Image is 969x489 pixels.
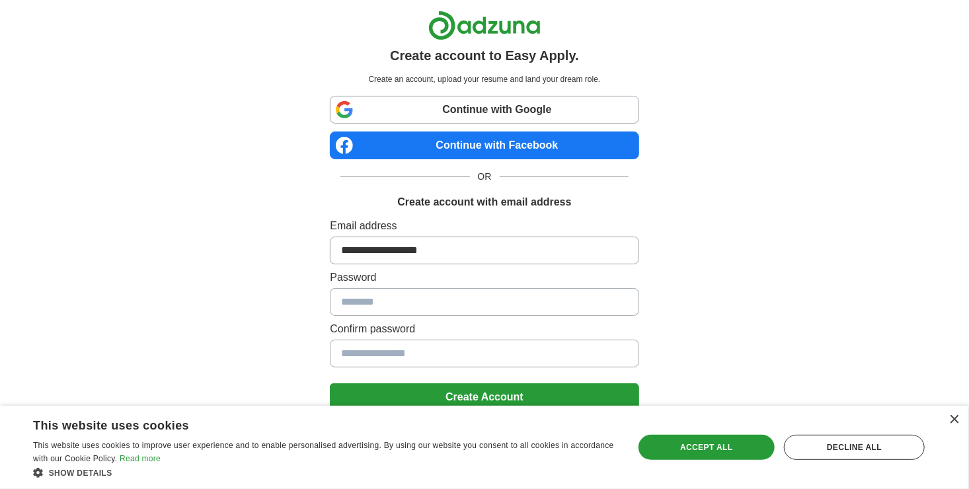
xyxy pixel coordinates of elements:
a: Continue with Google [330,96,639,124]
h1: Create account with email address [397,194,571,210]
span: Show details [49,469,112,478]
h1: Create account to Easy Apply. [390,46,579,65]
div: Close [949,415,959,425]
button: Create Account [330,383,639,411]
img: Adzuna logo [428,11,541,40]
p: Create an account, upload your resume and land your dream role. [332,73,636,85]
a: Read more, opens a new window [120,454,161,463]
a: Continue with Facebook [330,132,639,159]
span: This website uses cookies to improve user experience and to enable personalised advertising. By u... [33,441,614,463]
div: Show details [33,466,615,479]
div: Accept all [639,435,775,460]
div: Decline all [784,435,925,460]
label: Confirm password [330,321,639,337]
span: OR [470,170,500,184]
label: Email address [330,218,639,234]
div: This website uses cookies [33,414,582,433]
label: Password [330,270,639,285]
